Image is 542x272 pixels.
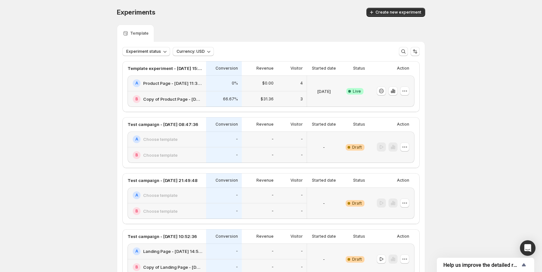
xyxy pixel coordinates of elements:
[272,153,274,158] p: -
[272,137,274,142] p: -
[143,208,178,214] h2: Choose template
[300,81,303,86] p: 4
[301,209,303,214] p: -
[130,31,149,36] p: Template
[236,153,238,158] p: -
[256,122,274,127] p: Revenue
[411,47,420,56] button: Sort the results
[223,96,238,102] p: 66.67%
[261,96,274,102] p: $31.36
[122,47,170,56] button: Experiment status
[353,66,365,71] p: Status
[143,152,178,158] h2: Choose template
[301,249,303,254] p: -
[256,234,274,239] p: Revenue
[135,193,138,198] h2: A
[312,234,336,239] p: Started date
[135,96,138,102] h2: B
[272,193,274,198] p: -
[353,89,361,94] span: Live
[126,49,161,54] span: Experiment status
[135,265,138,270] h2: B
[312,66,336,71] p: Started date
[236,137,238,142] p: -
[216,178,238,183] p: Conversion
[301,153,303,158] p: -
[135,209,138,214] h2: B
[300,96,303,102] p: 3
[143,248,202,255] h2: Landing Page - [DATE] 14:52:59
[397,234,409,239] p: Action
[443,262,520,268] span: Help us improve the detailed report for A/B campaigns
[135,153,138,158] h2: B
[256,66,274,71] p: Revenue
[353,178,365,183] p: Status
[352,257,362,262] span: Draft
[232,81,238,86] p: 0%
[143,264,202,270] h2: Copy of Landing Page - [DATE] 14:52:59
[353,234,365,239] p: Status
[135,249,138,254] h2: A
[143,136,178,142] h2: Choose template
[520,240,536,256] div: Open Intercom Messenger
[256,178,274,183] p: Revenue
[317,88,331,95] p: [DATE]
[376,10,421,15] span: Create new experiment
[272,249,274,254] p: -
[173,47,214,56] button: Currency: USD
[236,193,238,198] p: -
[397,66,409,71] p: Action
[397,122,409,127] p: Action
[312,178,336,183] p: Started date
[177,49,205,54] span: Currency: USD
[143,80,202,86] h2: Product Page - [DATE] 11:32:18
[301,137,303,142] p: -
[443,261,528,269] button: Show survey - Help us improve the detailed report for A/B campaigns
[216,122,238,127] p: Conversion
[143,192,178,198] h2: Choose template
[128,177,198,184] p: Test campaign - [DATE] 21:49:48
[353,122,365,127] p: Status
[272,265,274,270] p: -
[290,178,303,183] p: Visitor
[262,81,274,86] p: $0.00
[301,265,303,270] p: -
[216,234,238,239] p: Conversion
[128,121,198,128] p: Test campaign - [DATE] 08:47:36
[135,81,138,86] h2: A
[143,96,202,102] h2: Copy of Product Page - [DATE] 11:32:18
[272,209,274,214] p: -
[290,66,303,71] p: Visitor
[128,65,202,72] p: Template experiment - [DATE] 15:35:27
[290,234,303,239] p: Visitor
[135,137,138,142] h2: A
[366,8,425,17] button: Create new experiment
[301,193,303,198] p: -
[117,8,155,16] span: Experiments
[323,200,325,207] p: -
[323,256,325,263] p: -
[323,144,325,151] p: -
[236,249,238,254] p: -
[312,122,336,127] p: Started date
[128,233,197,240] p: Test campaign - [DATE] 10:52:36
[397,178,409,183] p: Action
[216,66,238,71] p: Conversion
[352,145,362,150] span: Draft
[236,265,238,270] p: -
[290,122,303,127] p: Visitor
[352,201,362,206] span: Draft
[236,209,238,214] p: -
